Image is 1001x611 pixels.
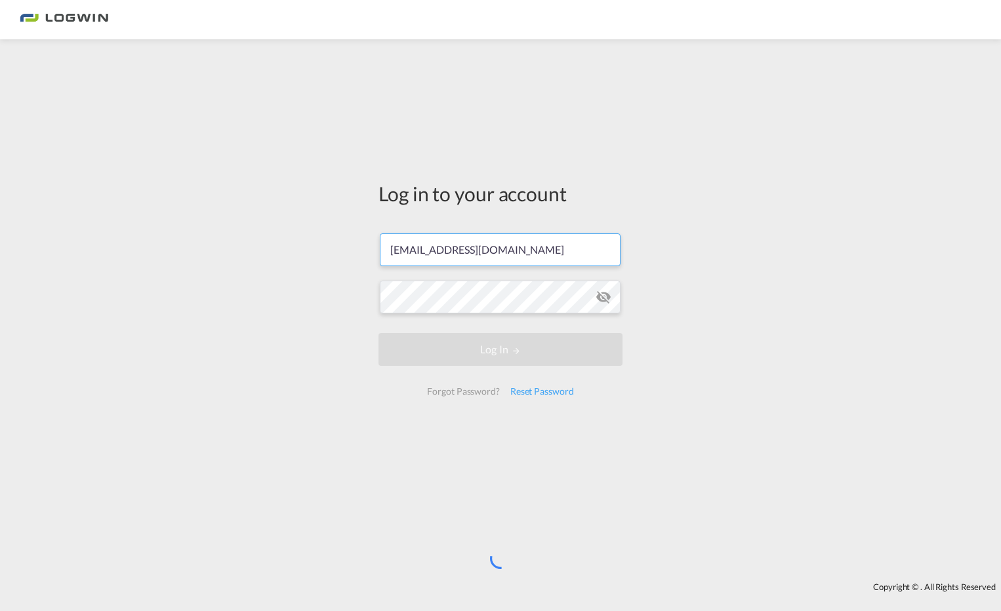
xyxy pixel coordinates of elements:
div: Log in to your account [378,180,623,207]
div: Forgot Password? [422,380,504,403]
div: Reset Password [505,380,579,403]
md-icon: icon-eye-off [596,289,611,305]
input: Enter email/phone number [380,233,621,266]
img: 2761ae10d95411efa20a1f5e0282d2d7.png [20,5,108,35]
button: LOGIN [378,333,623,366]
